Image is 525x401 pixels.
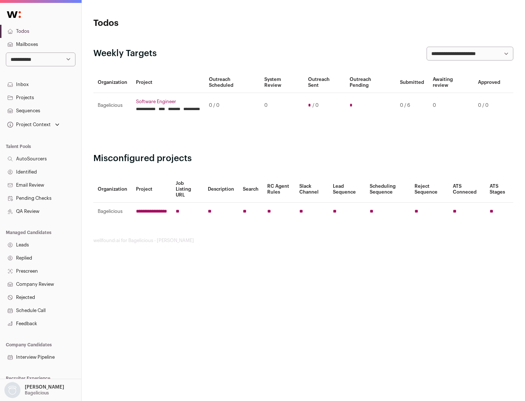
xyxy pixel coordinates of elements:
[3,7,25,22] img: Wellfound
[93,72,132,93] th: Organization
[312,102,319,108] span: / 0
[328,176,365,203] th: Lead Sequence
[25,384,64,390] p: [PERSON_NAME]
[205,93,260,118] td: 0 / 0
[238,176,263,203] th: Search
[448,176,485,203] th: ATS Conneced
[93,176,132,203] th: Organization
[474,72,505,93] th: Approved
[205,72,260,93] th: Outreach Scheduled
[410,176,449,203] th: Reject Sequence
[203,176,238,203] th: Description
[485,176,513,203] th: ATS Stages
[396,93,428,118] td: 0 / 6
[260,93,303,118] td: 0
[6,122,51,128] div: Project Context
[474,93,505,118] td: 0 / 0
[396,72,428,93] th: Submitted
[428,93,474,118] td: 0
[93,153,513,164] h2: Misconfigured projects
[428,72,474,93] th: Awaiting review
[93,238,513,244] footer: wellfound:ai for Bagelicious - [PERSON_NAME]
[263,176,295,203] th: RC Agent Rules
[132,176,171,203] th: Project
[295,176,328,203] th: Slack Channel
[365,176,410,203] th: Scheduling Sequence
[171,176,203,203] th: Job Listing URL
[93,48,157,59] h2: Weekly Targets
[260,72,303,93] th: System Review
[4,382,20,398] img: nopic.png
[136,99,200,105] a: Software Engineer
[93,17,233,29] h1: Todos
[93,203,132,221] td: Bagelicious
[3,382,66,398] button: Open dropdown
[93,93,132,118] td: Bagelicious
[25,390,49,396] p: Bagelicious
[345,72,395,93] th: Outreach Pending
[132,72,205,93] th: Project
[6,120,61,130] button: Open dropdown
[304,72,346,93] th: Outreach Sent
